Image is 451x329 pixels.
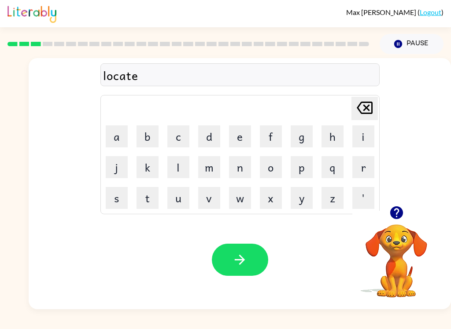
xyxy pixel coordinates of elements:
[106,125,128,147] button: a
[322,187,344,209] button: z
[420,8,441,16] a: Logout
[137,187,159,209] button: t
[260,125,282,147] button: f
[346,8,444,16] div: ( )
[291,156,313,178] button: p
[322,156,344,178] button: q
[380,34,444,54] button: Pause
[167,187,189,209] button: u
[106,187,128,209] button: s
[291,187,313,209] button: y
[352,125,374,147] button: i
[352,211,440,299] video: Your browser must support playing .mp4 files to use Literably. Please try using another browser.
[137,125,159,147] button: b
[229,156,251,178] button: n
[103,66,377,84] div: locate
[137,156,159,178] button: k
[260,187,282,209] button: x
[291,125,313,147] button: g
[167,156,189,178] button: l
[229,187,251,209] button: w
[198,187,220,209] button: v
[106,156,128,178] button: j
[322,125,344,147] button: h
[229,125,251,147] button: e
[260,156,282,178] button: o
[346,8,418,16] span: Max [PERSON_NAME]
[7,4,56,23] img: Literably
[352,156,374,178] button: r
[198,125,220,147] button: d
[167,125,189,147] button: c
[198,156,220,178] button: m
[352,187,374,209] button: '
